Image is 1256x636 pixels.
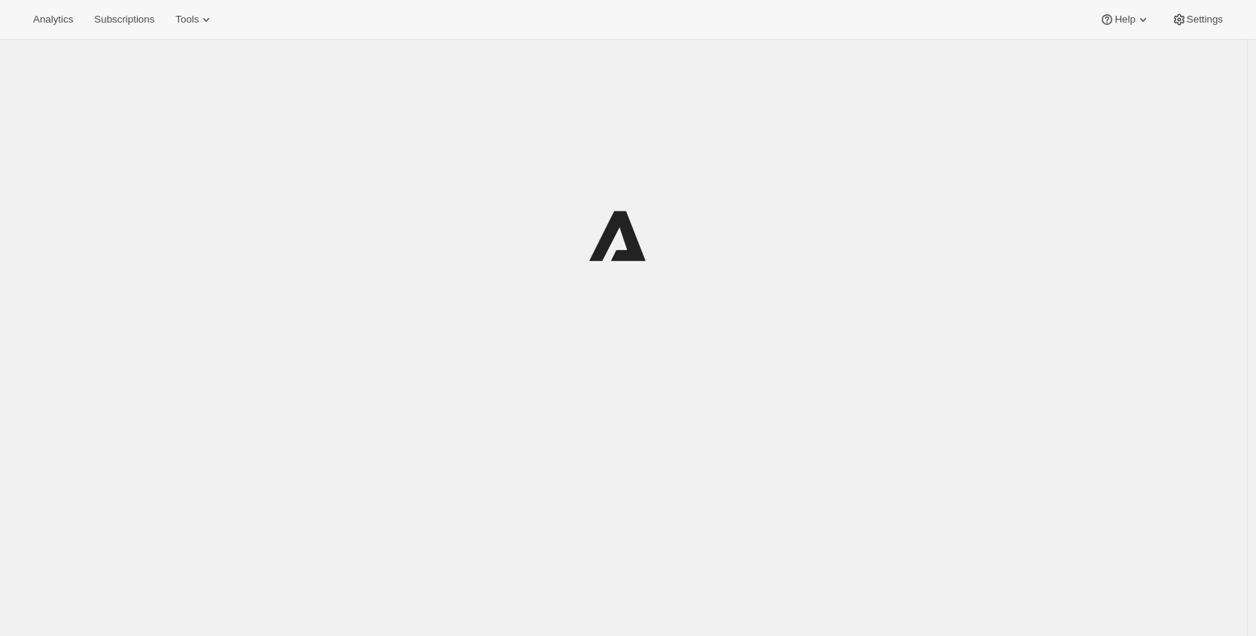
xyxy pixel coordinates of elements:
span: Analytics [33,14,73,26]
button: Analytics [24,9,82,30]
span: Tools [175,14,199,26]
span: Subscriptions [94,14,154,26]
button: Tools [166,9,223,30]
button: Help [1090,9,1159,30]
button: Subscriptions [85,9,163,30]
button: Settings [1163,9,1232,30]
span: Settings [1187,14,1223,26]
span: Help [1115,14,1135,26]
